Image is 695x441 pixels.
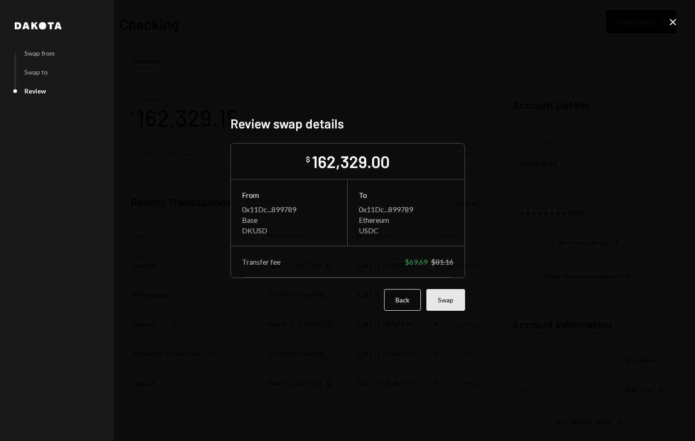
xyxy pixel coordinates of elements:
div: $ [306,155,310,164]
div: DKUSD [242,226,336,235]
div: 0x11Dc...899789 [359,205,454,214]
div: 162,329.00 [312,151,390,172]
div: To [359,191,454,199]
div: Review [24,87,46,95]
div: USDC [359,226,454,235]
div: Transfer fee [242,257,281,266]
div: Swap from [24,49,55,57]
div: Base [242,215,336,224]
button: Back [384,289,421,311]
div: 0x11Dc...899789 [242,205,336,214]
div: Swap to [24,68,48,76]
button: Swap [426,289,465,311]
div: From [242,191,336,199]
div: Ethereum [359,215,454,224]
div: $81.16 [431,257,454,266]
h2: Review swap details [230,115,465,133]
div: $69.69 [405,257,427,266]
